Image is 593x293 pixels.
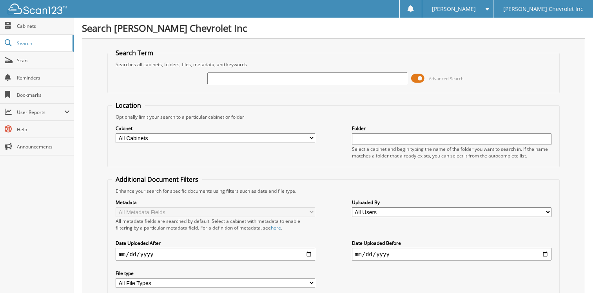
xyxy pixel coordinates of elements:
input: end [352,248,551,260]
span: User Reports [17,109,64,116]
span: Advanced Search [429,76,464,81]
span: [PERSON_NAME] Chevrolet Inc [503,7,583,11]
label: Folder [352,125,551,132]
legend: Additional Document Filters [112,175,202,184]
span: Scan [17,57,70,64]
label: Metadata [116,199,315,206]
span: Reminders [17,74,70,81]
input: start [116,248,315,260]
div: Select a cabinet and begin typing the name of the folder you want to search in. If the name match... [352,146,551,159]
label: Date Uploaded Before [352,240,551,246]
span: Help [17,126,70,133]
label: Cabinet [116,125,315,132]
img: scan123-logo-white.svg [8,4,67,14]
span: [PERSON_NAME] [432,7,476,11]
legend: Location [112,101,145,110]
div: Searches all cabinets, folders, files, metadata, and keywords [112,61,555,68]
label: Date Uploaded After [116,240,315,246]
a: here [271,224,281,231]
span: Bookmarks [17,92,70,98]
span: Search [17,40,69,47]
div: Optionally limit your search to a particular cabinet or folder [112,114,555,120]
span: Cabinets [17,23,70,29]
h1: Search [PERSON_NAME] Chevrolet Inc [82,22,585,34]
span: Announcements [17,143,70,150]
div: All metadata fields are searched by default. Select a cabinet with metadata to enable filtering b... [116,218,315,231]
label: File type [116,270,315,277]
label: Uploaded By [352,199,551,206]
legend: Search Term [112,49,157,57]
div: Enhance your search for specific documents using filters such as date and file type. [112,188,555,194]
